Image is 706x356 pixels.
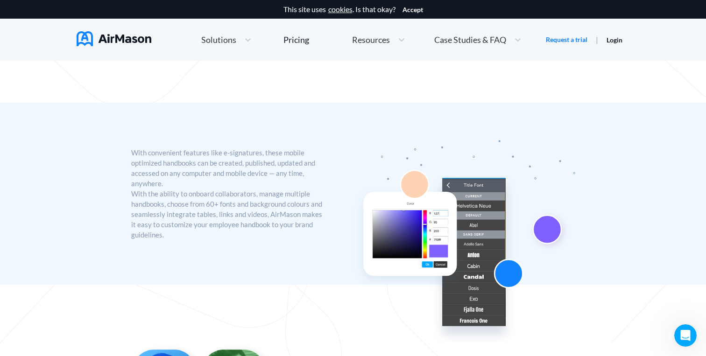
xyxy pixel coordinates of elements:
[434,35,506,44] span: Case Studies & FAQ
[6,4,24,21] button: go back
[45,9,78,16] h1: Operator
[283,35,309,44] div: Pricing
[201,35,236,44] span: Solutions
[546,35,587,44] a: Request a trial
[283,31,309,48] a: Pricing
[402,6,423,14] button: Accept cookies
[353,140,575,345] img: featured Font
[15,160,71,165] div: Operator • Just now
[164,4,181,21] div: Close
[27,5,42,20] img: Profile image for Operator
[146,4,164,21] button: Home
[596,35,598,44] span: |
[131,147,324,240] p: With convenient features like e-signatures, these mobile optimized handbooks can be created, publ...
[85,250,175,269] button: Chat with a real person
[28,250,85,269] button: Book a demo
[7,73,179,178] div: Operator says…
[674,324,697,347] iframe: Intercom live chat
[352,35,390,44] span: Resources
[7,73,153,158] div: 👋 Welcome to AirMason!We help HR teams create beautiful, compliant handbooks, with help from our ...
[607,36,622,44] a: Login
[15,79,146,152] div: 👋 Welcome to AirMason! We help HR teams create beautiful, compliant handbooks, with help from our...
[52,227,175,245] button: I want to see a sample handbook
[77,31,151,46] img: AirMason Logo
[62,273,175,292] button: Just browsing for now, thanks!
[328,5,353,14] a: cookies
